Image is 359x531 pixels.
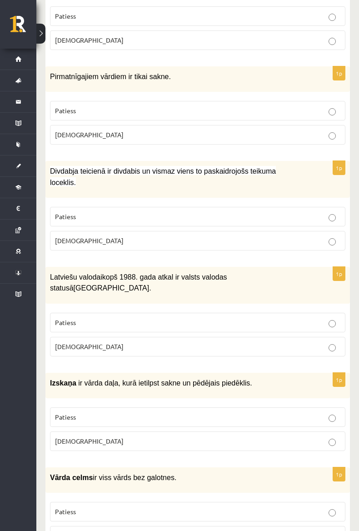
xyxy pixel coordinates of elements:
span: Patiess [55,12,76,20]
p: 1p [333,266,345,281]
span: [GEOGRAPHIC_DATA]. [74,284,151,292]
input: [DEMOGRAPHIC_DATA] [329,132,336,140]
span: Pirmatnīgajiem vārdiem ir tikai sakne. [50,73,171,80]
span: [DEMOGRAPHIC_DATA] [55,342,124,351]
span: ir vārda daļa, kurā ietilpst sakne un pēdējais piedēklis. [78,379,252,387]
span: Patiess [55,507,76,516]
input: Patiess [329,320,336,327]
span: Patiess [55,413,76,421]
input: Patiess [329,108,336,115]
span: Patiess [55,106,76,115]
span: Vārda celms [50,474,93,481]
p: 1p [333,160,345,175]
span: Izskaņa [50,379,76,387]
span: Patiess [55,212,76,220]
input: [DEMOGRAPHIC_DATA] [329,344,336,351]
span: [DEMOGRAPHIC_DATA] [55,236,124,245]
span: [DEMOGRAPHIC_DATA] [55,36,124,44]
p: 1p [333,467,345,481]
input: Patiess [329,14,336,21]
span: ir viss vārds bez galotnes. [93,474,176,481]
p: 1p [333,372,345,387]
input: Patiess [329,415,336,422]
input: [DEMOGRAPHIC_DATA] [329,238,336,245]
span: [DEMOGRAPHIC_DATA] [55,130,124,139]
input: Patiess [329,214,336,221]
span: Divdabja teicienā ir divdabis un vismaz viens to paskaidrojošs teikuma loceklis. [50,167,276,186]
span: kopš 1988. gada atkal ir valsts valodas statusā [50,273,227,292]
span: Patiess [55,318,76,326]
span: Latviešu valoda [50,273,100,281]
p: 1p [333,66,345,80]
input: [DEMOGRAPHIC_DATA] [329,38,336,45]
span: [DEMOGRAPHIC_DATA] [55,437,124,445]
input: Patiess [329,509,336,516]
span: i [100,273,102,281]
input: [DEMOGRAPHIC_DATA] [329,439,336,446]
a: Rīgas 1. Tālmācības vidusskola [10,16,36,39]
